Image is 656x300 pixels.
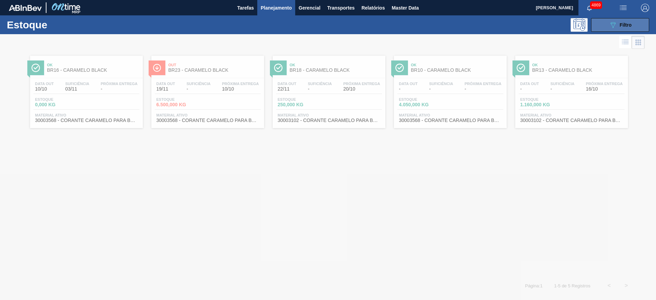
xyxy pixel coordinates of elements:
[571,18,588,32] div: Pogramando: nenhum usuário selecionado
[9,5,42,11] img: TNhmsLtSVTkK8tSr43FrP2fwEKptu5GPRR3wAAAABJRU5ErkJggg==
[590,1,602,9] span: 4869
[299,4,320,12] span: Gerencial
[392,4,419,12] span: Master Data
[237,4,254,12] span: Tarefas
[361,4,385,12] span: Relatórios
[261,4,292,12] span: Planejamento
[620,22,632,28] span: Filtro
[619,4,627,12] img: userActions
[7,21,109,29] h1: Estoque
[327,4,355,12] span: Transportes
[578,3,600,13] button: Notificações
[591,18,649,32] button: Filtro
[641,4,649,12] img: Logout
